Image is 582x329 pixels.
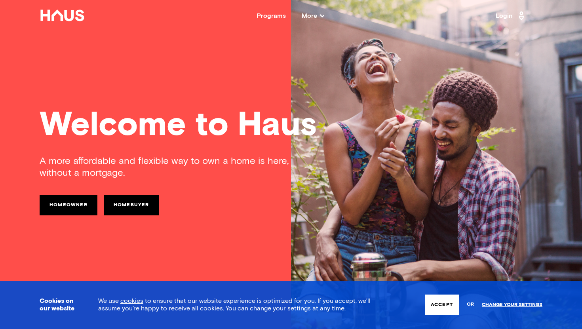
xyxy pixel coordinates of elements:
div: Welcome to Haus [40,109,542,143]
a: Homebuyer [104,195,159,215]
a: Change your settings [482,302,542,308]
a: Login [496,10,527,22]
h3: Cookies on our website [40,297,78,312]
span: or [467,298,474,312]
a: Homeowner [40,195,97,215]
a: Programs [257,13,286,19]
a: cookies [120,298,143,304]
button: Accept [425,295,459,315]
div: A more affordable and flexible way to own a home is here, without a mortgage. [40,155,291,179]
span: More [302,13,324,19]
span: We use to ensure that our website experience is optimized for you. If you accept, we’ll assume yo... [98,298,371,312]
